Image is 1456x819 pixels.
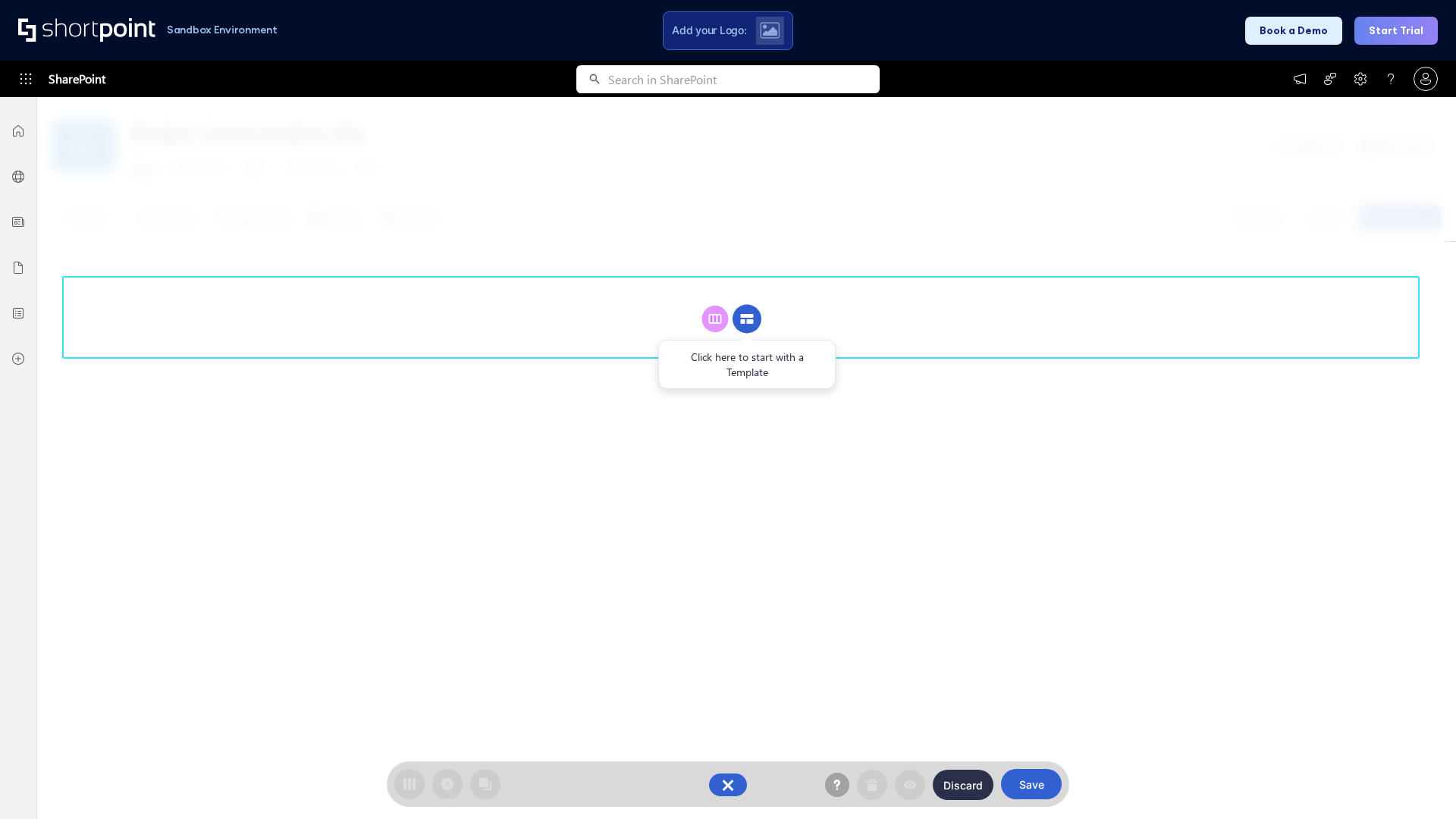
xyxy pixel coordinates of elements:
[1245,17,1342,45] button: Book a Demo
[167,26,278,34] h1: Sandbox Environment
[1183,643,1456,819] iframe: Chat Widget
[1354,17,1438,45] button: Start Trial
[672,24,746,37] span: Add your Logo:
[608,65,880,93] input: Search in SharePoint
[933,770,993,800] button: Discard
[1001,769,1062,799] button: Save
[760,22,780,39] img: Upload logo
[49,61,105,97] span: SharePoint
